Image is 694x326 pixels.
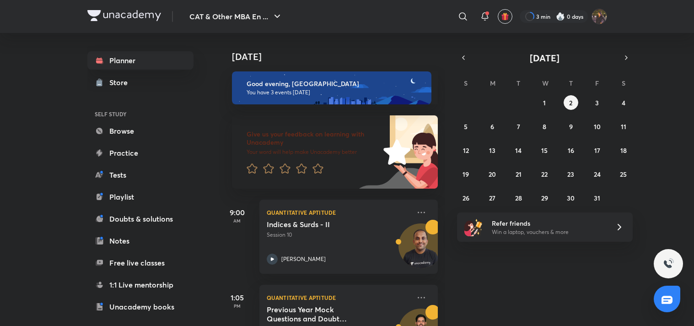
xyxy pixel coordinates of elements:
[87,73,194,92] a: Store
[501,12,509,21] img: avatar
[87,51,194,70] a: Planner
[568,146,574,155] abbr: October 16, 2025
[87,188,194,206] a: Playlist
[87,122,194,140] a: Browse
[219,303,256,309] p: PM
[511,143,526,158] button: October 14, 2025
[464,122,468,131] abbr: October 5, 2025
[541,194,548,202] abbr: October 29, 2025
[87,276,194,294] a: 1:1 Live mentorship
[616,167,631,181] button: October 25, 2025
[537,167,552,181] button: October 22, 2025
[281,255,326,263] p: [PERSON_NAME]
[87,144,194,162] a: Practice
[567,194,575,202] abbr: October 30, 2025
[247,148,380,156] p: Your word will help make Unacademy better
[516,170,522,179] abbr: October 21, 2025
[616,143,631,158] button: October 18, 2025
[564,95,578,110] button: October 2, 2025
[109,77,133,88] div: Store
[594,194,600,202] abbr: October 31, 2025
[485,119,500,134] button: October 6, 2025
[267,305,381,323] h5: Previous Year Mock Questions and Doubt Clearing
[616,95,631,110] button: October 4, 2025
[219,292,256,303] h5: 1:05
[87,166,194,184] a: Tests
[492,228,604,236] p: Win a laptop, vouchers & more
[489,170,496,179] abbr: October 20, 2025
[541,170,548,179] abbr: October 22, 2025
[511,167,526,181] button: October 21, 2025
[87,298,194,316] a: Unacademy books
[621,122,626,131] abbr: October 11, 2025
[594,122,601,131] abbr: October 10, 2025
[595,79,599,87] abbr: Friday
[87,232,194,250] a: Notes
[458,190,473,205] button: October 26, 2025
[564,119,578,134] button: October 9, 2025
[569,122,573,131] abbr: October 9, 2025
[663,258,674,269] img: ttu
[592,9,607,24] img: Bhumika Varshney
[464,79,468,87] abbr: Sunday
[463,146,469,155] abbr: October 12, 2025
[490,122,494,131] abbr: October 6, 2025
[87,10,161,23] a: Company Logo
[537,190,552,205] button: October 29, 2025
[556,12,565,21] img: streak
[87,106,194,122] h6: SELF STUDY
[541,146,548,155] abbr: October 15, 2025
[399,228,443,272] img: Avatar
[463,194,469,202] abbr: October 26, 2025
[463,170,469,179] abbr: October 19, 2025
[530,52,560,64] span: [DATE]
[564,143,578,158] button: October 16, 2025
[470,51,620,64] button: [DATE]
[267,292,410,303] p: Quantitative Aptitude
[517,122,520,131] abbr: October 7, 2025
[515,146,522,155] abbr: October 14, 2025
[485,167,500,181] button: October 20, 2025
[219,218,256,223] p: AM
[511,190,526,205] button: October 28, 2025
[543,98,546,107] abbr: October 1, 2025
[590,167,604,181] button: October 24, 2025
[511,119,526,134] button: October 7, 2025
[87,210,194,228] a: Doubts & solutions
[594,170,601,179] abbr: October 24, 2025
[247,89,423,96] p: You have 3 events [DATE]
[620,146,627,155] abbr: October 18, 2025
[267,207,410,218] p: Quantitative Aptitude
[492,218,604,228] h6: Refer friends
[590,119,604,134] button: October 10, 2025
[567,170,574,179] abbr: October 23, 2025
[622,98,625,107] abbr: October 4, 2025
[87,254,194,272] a: Free live classes
[489,146,495,155] abbr: October 13, 2025
[537,119,552,134] button: October 8, 2025
[489,194,495,202] abbr: October 27, 2025
[616,119,631,134] button: October 11, 2025
[622,79,625,87] abbr: Saturday
[458,143,473,158] button: October 12, 2025
[267,220,381,229] h5: Indices & Surds - II
[184,7,288,26] button: CAT & Other MBA En ...
[516,79,520,87] abbr: Tuesday
[247,130,380,147] h6: Give us your feedback on learning with Unacademy
[590,95,604,110] button: October 3, 2025
[515,194,522,202] abbr: October 28, 2025
[590,143,604,158] button: October 17, 2025
[490,79,495,87] abbr: Monday
[569,79,573,87] abbr: Thursday
[458,167,473,181] button: October 19, 2025
[564,190,578,205] button: October 30, 2025
[594,146,600,155] abbr: October 17, 2025
[537,143,552,158] button: October 15, 2025
[267,231,410,239] p: Session 10
[543,122,546,131] abbr: October 8, 2025
[620,170,627,179] abbr: October 25, 2025
[232,51,447,62] h4: [DATE]
[542,79,549,87] abbr: Wednesday
[537,95,552,110] button: October 1, 2025
[595,98,599,107] abbr: October 3, 2025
